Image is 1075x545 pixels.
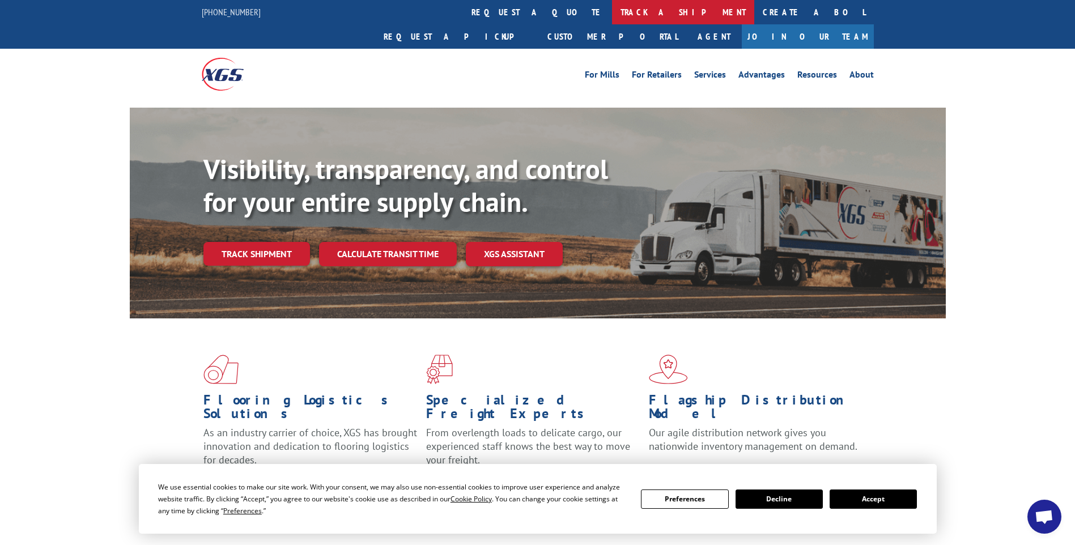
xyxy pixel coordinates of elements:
button: Accept [830,489,917,509]
h1: Specialized Freight Experts [426,393,640,426]
span: As an industry carrier of choice, XGS has brought innovation and dedication to flooring logistics... [203,426,417,466]
a: Services [694,70,726,83]
img: xgs-icon-flagship-distribution-model-red [649,355,688,384]
a: For Retailers [632,70,682,83]
a: Join Our Team [742,24,874,49]
h1: Flooring Logistics Solutions [203,393,418,426]
img: xgs-icon-total-supply-chain-intelligence-red [203,355,239,384]
a: Learn More > [649,463,790,476]
a: Request a pickup [375,24,539,49]
b: Visibility, transparency, and control for your entire supply chain. [203,151,608,219]
a: Customer Portal [539,24,686,49]
a: Agent [686,24,742,49]
a: Calculate transit time [319,242,457,266]
button: Preferences [641,489,728,509]
a: XGS ASSISTANT [466,242,563,266]
a: About [849,70,874,83]
a: Resources [797,70,837,83]
a: Track shipment [203,242,310,266]
span: Preferences [223,506,262,516]
span: Our agile distribution network gives you nationwide inventory management on demand. [649,426,857,453]
h1: Flagship Distribution Model [649,393,863,426]
a: For Mills [585,70,619,83]
a: [PHONE_NUMBER] [202,6,261,18]
img: xgs-icon-focused-on-flooring-red [426,355,453,384]
span: Cookie Policy [451,494,492,504]
a: Advantages [738,70,785,83]
p: From overlength loads to delicate cargo, our experienced staff knows the best way to move your fr... [426,426,640,476]
div: We use essential cookies to make our site work. With your consent, we may also use non-essential ... [158,481,627,517]
div: Open chat [1027,500,1061,534]
div: Cookie Consent Prompt [139,464,937,534]
button: Decline [736,489,823,509]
